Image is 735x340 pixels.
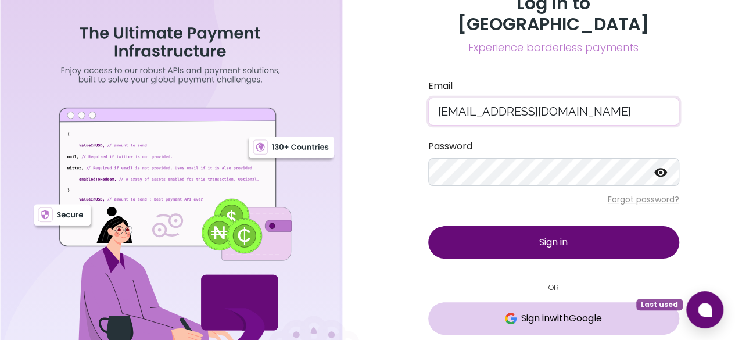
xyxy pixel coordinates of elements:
[539,235,568,249] span: Sign in
[428,79,679,93] label: Email
[428,226,679,259] button: Sign in
[428,282,679,293] small: OR
[428,194,679,205] p: Forgot password?
[505,313,517,324] img: Google
[521,312,602,325] span: Sign in with Google
[686,291,723,328] button: Open chat window
[428,302,679,335] button: GoogleSign inwithGoogleLast used
[428,139,679,153] label: Password
[636,299,683,310] span: Last used
[428,40,679,56] span: Experience borderless payments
